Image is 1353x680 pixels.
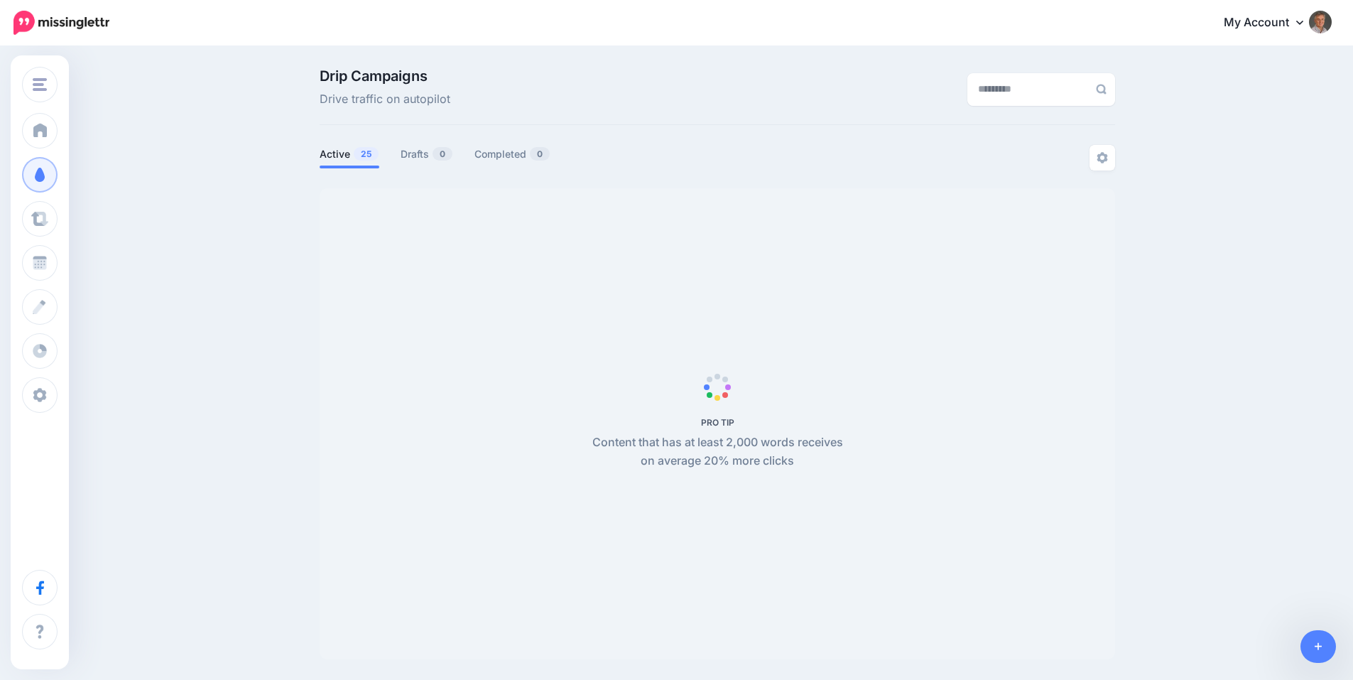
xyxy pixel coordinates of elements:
[320,69,450,83] span: Drip Campaigns
[33,78,47,91] img: menu.png
[354,147,379,161] span: 25
[1097,152,1108,163] img: settings-grey.png
[320,146,379,163] a: Active25
[320,90,450,109] span: Drive traffic on autopilot
[474,146,550,163] a: Completed0
[1210,6,1332,41] a: My Account
[585,433,851,470] p: Content that has at least 2,000 words receives on average 20% more clicks
[401,146,453,163] a: Drafts0
[433,147,452,161] span: 0
[1096,84,1107,95] img: search-grey-6.png
[13,11,109,35] img: Missinglettr
[530,147,550,161] span: 0
[585,417,851,428] h5: PRO TIP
